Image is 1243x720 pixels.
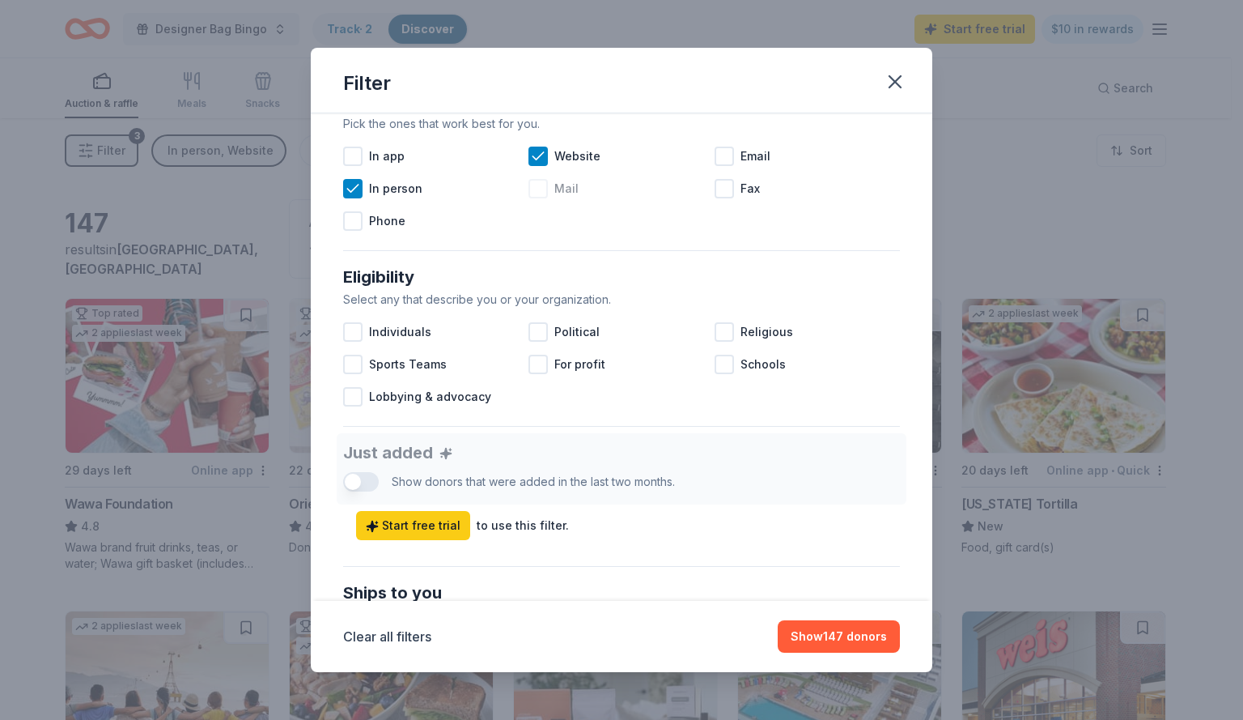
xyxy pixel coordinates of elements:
span: Mail [554,179,579,198]
span: Political [554,322,600,342]
span: In app [369,147,405,166]
span: Email [740,147,770,166]
span: Religious [740,322,793,342]
button: Show147 donors [778,620,900,653]
span: Fax [740,179,760,198]
span: In person [369,179,422,198]
div: Select any that describe you or your organization. [343,290,900,309]
span: Sports Teams [369,355,447,374]
span: Individuals [369,322,431,342]
span: Schools [740,355,786,374]
div: Eligibility [343,264,900,290]
span: Website [554,147,600,166]
span: Start free trial [366,516,460,535]
span: Lobbying & advocacy [369,387,491,407]
a: Start free trial [356,511,470,540]
div: to use this filter. [477,516,569,535]
div: Filter [343,70,391,96]
div: Pick the ones that work best for you. [343,114,900,134]
span: Phone [369,211,405,231]
div: Ships to you [343,580,900,606]
span: For profit [554,355,605,374]
button: Clear all filters [343,627,431,646]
